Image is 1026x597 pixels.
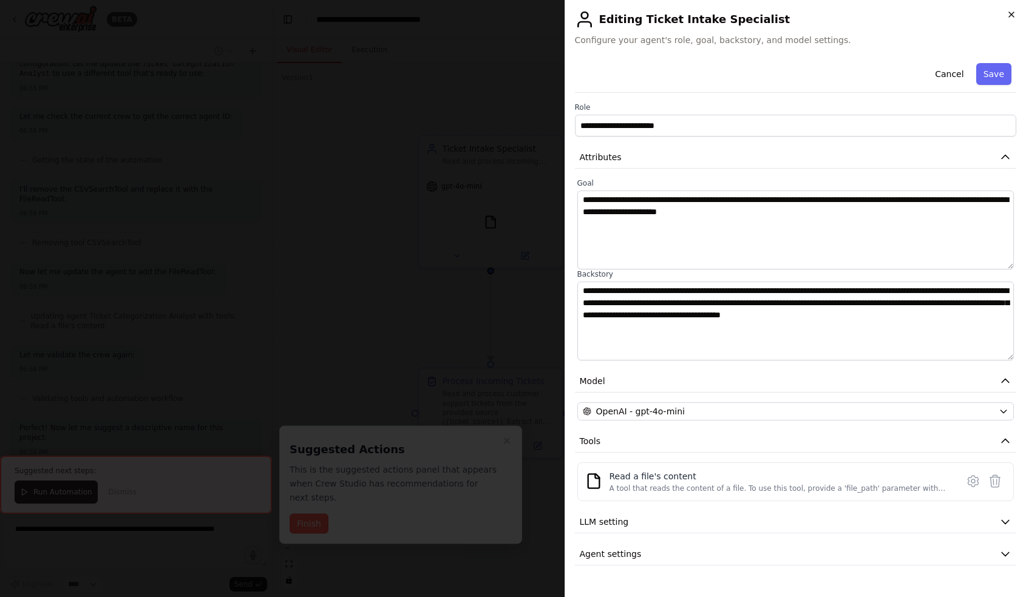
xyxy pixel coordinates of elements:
[575,370,1017,393] button: Model
[585,473,602,490] img: FileReadTool
[962,470,984,492] button: Configure tool
[575,543,1017,565] button: Agent settings
[976,63,1011,85] button: Save
[580,435,601,447] span: Tools
[580,375,605,387] span: Model
[575,511,1017,533] button: LLM setting
[580,548,642,560] span: Agent settings
[577,178,1014,188] label: Goal
[984,470,1006,492] button: Delete tool
[610,470,951,482] div: Read a file's content
[610,484,951,493] div: A tool that reads the content of a file. To use this tool, provide a 'file_path' parameter with t...
[575,146,1017,169] button: Attributes
[577,402,1014,420] button: OpenAI - gpt-4o-mini
[575,34,1017,46] span: Configure your agent's role, goal, backstory, and model settings.
[580,516,629,528] span: LLM setting
[580,151,622,163] span: Attributes
[928,63,971,85] button: Cancel
[575,430,1017,453] button: Tools
[575,10,1017,29] h2: Editing Ticket Intake Specialist
[596,405,685,417] span: OpenAI - gpt-4o-mini
[575,103,1017,112] label: Role
[577,269,1014,279] label: Backstory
